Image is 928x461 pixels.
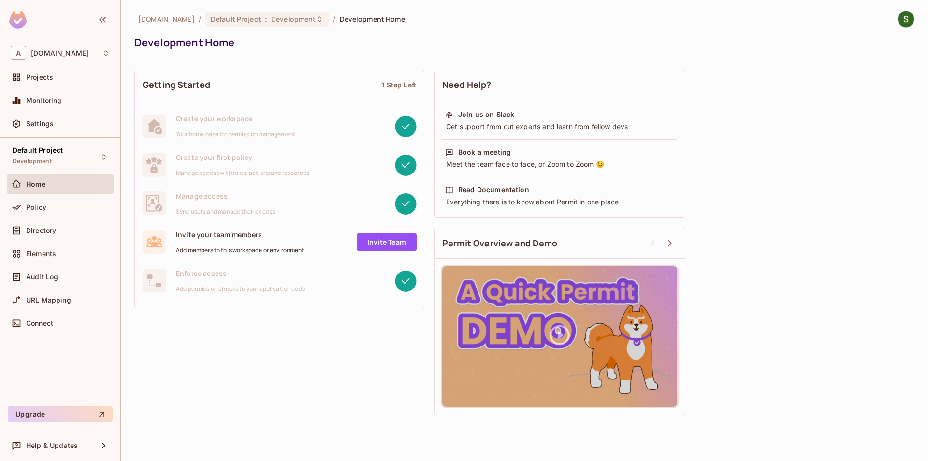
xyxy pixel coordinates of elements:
[26,273,58,281] span: Audit Log
[199,14,201,24] li: /
[134,35,910,50] div: Development Home
[138,14,195,24] span: the active workspace
[11,46,26,60] span: A
[26,296,71,304] span: URL Mapping
[26,442,78,449] span: Help & Updates
[176,246,304,254] span: Add members to this workspace or environment
[458,110,514,119] div: Join us on Slack
[176,285,305,293] span: Add permission checks to your application code
[333,14,335,24] li: /
[442,79,492,91] span: Need Help?
[176,230,304,239] span: Invite your team members
[26,250,56,258] span: Elements
[26,319,53,327] span: Connect
[13,146,63,154] span: Default Project
[8,406,113,422] button: Upgrade
[357,233,417,251] a: Invite Team
[31,49,88,57] span: Workspace: allerin.com
[264,15,268,23] span: :
[211,14,261,24] span: Default Project
[26,97,62,104] span: Monitoring
[176,130,295,138] span: Your home base for permission management
[176,208,275,216] span: Sync users and manage their access
[176,269,305,278] span: Enforce access
[143,79,210,91] span: Getting Started
[26,180,46,188] span: Home
[445,122,674,131] div: Get support from out experts and learn from fellow devs
[340,14,405,24] span: Development Home
[176,191,275,201] span: Manage access
[381,80,416,89] div: 1 Step Left
[26,120,54,128] span: Settings
[458,147,511,157] div: Book a meeting
[9,11,27,29] img: SReyMgAAAABJRU5ErkJggg==
[176,169,309,177] span: Manage access with roles, actions and resources
[26,73,53,81] span: Projects
[26,227,56,234] span: Directory
[445,197,674,207] div: Everything there is to know about Permit in one place
[271,14,316,24] span: Development
[176,114,295,123] span: Create your workspace
[458,185,529,195] div: Read Documentation
[26,203,46,211] span: Policy
[442,237,558,249] span: Permit Overview and Demo
[13,158,52,165] span: Development
[898,11,914,27] img: Shakti Seniyar
[176,153,309,162] span: Create your first policy
[445,159,674,169] div: Meet the team face to face, or Zoom to Zoom 😉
